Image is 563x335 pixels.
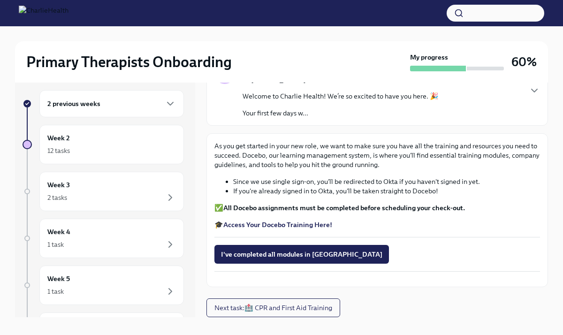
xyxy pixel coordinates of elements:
button: Next task:🏥 CPR and First Aid Training [206,298,340,317]
h6: Week 2 [47,133,70,143]
button: I've completed all modules in [GEOGRAPHIC_DATA] [214,245,389,264]
a: Week 212 tasks [23,125,184,164]
p: Welcome to Charlie Health! We’re so excited to have you here. 🎉 [243,91,439,101]
h6: Week 3 [47,180,70,190]
span: I've completed all modules in [GEOGRAPHIC_DATA] [221,250,382,259]
h6: Week 5 [47,274,70,284]
div: 12 tasks [47,146,70,155]
div: 2 previous weeks [39,90,184,117]
strong: My progress [410,53,448,62]
h3: 60% [511,53,537,70]
p: ✅ [214,203,540,213]
span: Next task : 🏥 CPR and First Aid Training [214,303,332,312]
div: 2 tasks [47,193,67,202]
h6: 2 previous weeks [47,99,100,109]
p: As you get started in your new role, we want to make sure you have all the training and resources... [214,141,540,169]
li: If you're already signed in to Okta, you'll be taken straight to Docebo! [233,186,540,196]
a: Week 32 tasks [23,172,184,211]
a: Access Your Docebo Training Here! [223,221,332,229]
strong: All Docebo assignments must be completed before scheduling your check-out. [223,204,465,212]
h6: Week 4 [47,227,70,237]
img: CharlieHealth [19,6,68,21]
h2: Primary Therapists Onboarding [26,53,232,71]
p: Your first few days w... [243,108,439,118]
a: Week 51 task [23,266,184,305]
li: Since we use single sign-on, you'll be redirected to Okta if you haven't signed in yet. [233,177,540,186]
a: Week 41 task [23,219,184,258]
div: 1 task [47,240,64,249]
p: 🎓 [214,220,540,229]
div: 1 task [47,287,64,296]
